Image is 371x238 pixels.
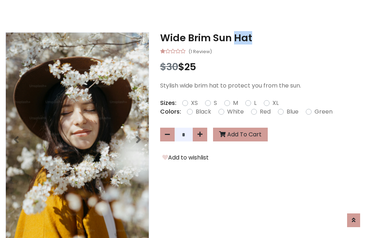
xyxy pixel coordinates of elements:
p: Sizes: [160,99,176,107]
small: (1 Review) [188,47,212,55]
label: XL [272,99,279,107]
span: 25 [184,60,196,73]
label: XS [191,99,198,107]
label: White [227,107,244,116]
p: Colors: [160,107,181,116]
button: Add to wishlist [160,153,211,162]
label: S [214,99,217,107]
h3: Wide Brim Sun Hat [160,32,366,44]
label: Green [314,107,333,116]
button: Add To Cart [213,128,268,141]
label: Black [196,107,211,116]
label: M [233,99,238,107]
label: L [254,99,257,107]
p: Stylish wide brim hat to protect you from the sun. [160,81,366,90]
label: Blue [287,107,299,116]
h3: $ [160,61,366,73]
span: $30 [160,60,178,73]
label: Red [260,107,271,116]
